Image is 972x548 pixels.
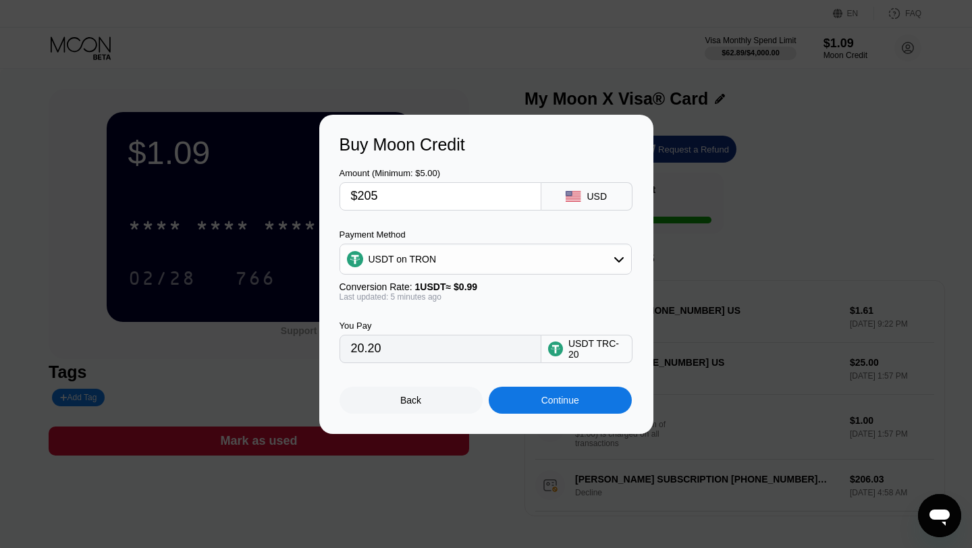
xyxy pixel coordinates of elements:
span: 1 USDT ≈ $0.99 [415,281,478,292]
div: Back [340,387,483,414]
div: USDT TRC-20 [568,338,625,360]
div: Last updated: 5 minutes ago [340,292,632,302]
div: Conversion Rate: [340,281,632,292]
div: Buy Moon Credit [340,135,633,155]
div: Payment Method [340,229,632,240]
iframe: Button to launch messaging window [918,494,961,537]
div: Continue [489,387,632,414]
div: Back [400,395,421,406]
div: You Pay [340,321,541,331]
input: $0.00 [351,183,530,210]
div: USDT on TRON [340,246,631,273]
div: USDT on TRON [369,254,437,265]
div: Continue [541,395,579,406]
div: USD [587,191,607,202]
div: Amount (Minimum: $5.00) [340,168,541,178]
